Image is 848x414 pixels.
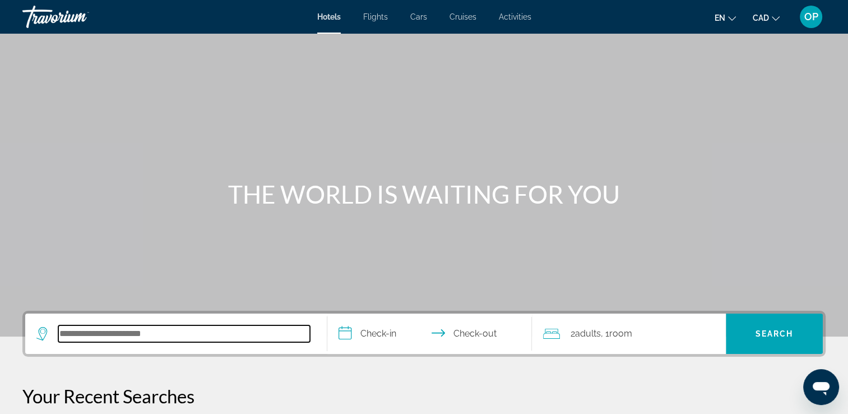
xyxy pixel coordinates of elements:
[317,12,341,21] a: Hotels
[609,328,632,339] span: Room
[574,328,600,339] span: Adults
[726,314,823,354] button: Search
[327,314,532,354] button: Select check in and out date
[715,13,725,22] span: en
[803,369,839,405] iframe: Button to launch messaging window
[753,13,769,22] span: CAD
[58,325,310,342] input: Search hotel destination
[570,326,600,342] span: 2
[22,385,826,407] p: Your Recent Searches
[25,314,823,354] div: Search widget
[715,10,736,26] button: Change language
[804,11,818,22] span: OP
[600,326,632,342] span: , 1
[410,12,427,21] a: Cars
[532,314,726,354] button: Travelers: 2 adults, 0 children
[22,2,135,31] a: Travorium
[796,5,826,29] button: User Menu
[756,329,794,338] span: Search
[499,12,531,21] a: Activities
[450,12,476,21] a: Cruises
[214,180,634,209] h1: THE WORLD IS WAITING FOR YOU
[363,12,388,21] a: Flights
[753,10,780,26] button: Change currency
